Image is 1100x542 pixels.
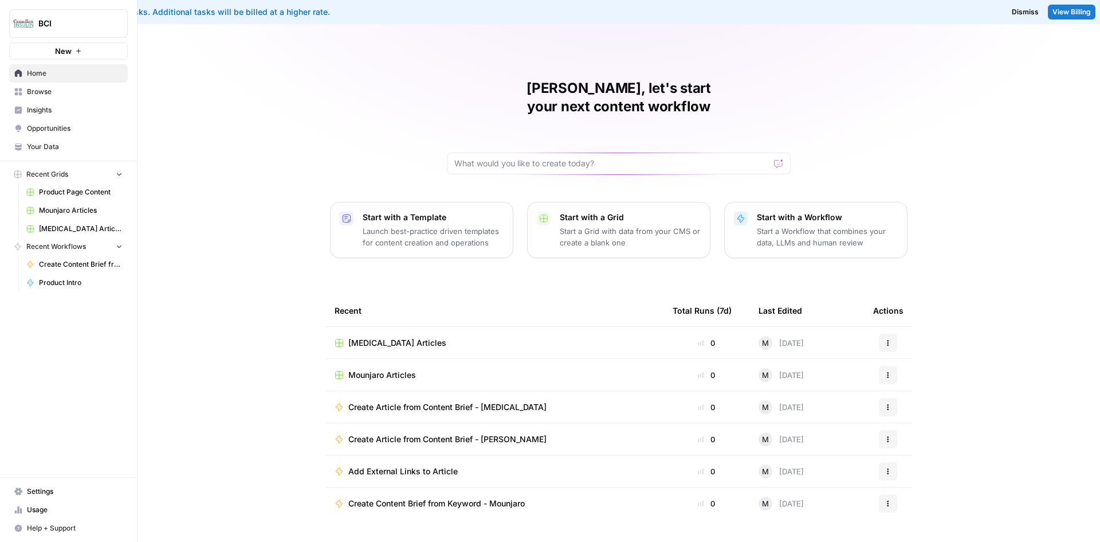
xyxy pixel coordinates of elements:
a: View Billing [1048,5,1095,20]
span: M [762,434,769,445]
span: Mounjaro Articles [39,205,123,216]
span: Recent Workflows [26,241,86,252]
span: Help + Support [27,523,123,533]
span: [MEDICAL_DATA] Articles [39,224,123,234]
p: Start a Grid with data from your CMS or create a blank one [560,225,701,248]
a: Home [9,64,128,83]
span: M [762,401,769,413]
div: [DATE] [759,432,804,446]
div: [DATE] [759,336,804,350]
div: 0 [673,401,740,413]
input: What would you like to create today? [454,158,769,169]
span: Usage [27,505,123,515]
span: [MEDICAL_DATA] Articles [348,337,446,349]
span: View Billing [1052,7,1091,17]
a: Product Page Content [21,183,128,201]
h1: [PERSON_NAME], let's start your next content workflow [447,79,791,116]
p: Launch best-practice driven templates for content creation and operations [363,225,504,248]
p: Start with a Workflow [757,212,898,223]
button: Recent Workflows [9,238,128,255]
a: Mounjaro Articles [335,369,654,381]
a: Create Article from Content Brief - [MEDICAL_DATA] [335,401,654,413]
div: [DATE] [759,465,804,478]
button: Dismiss [1007,5,1043,20]
div: [DATE] [759,368,804,382]
a: Create Article from Content Brief - [PERSON_NAME] [335,434,654,445]
span: Recent Grids [26,169,68,180]
div: 0 [673,337,740,349]
span: Create Content Brief from Keyword - Mounjaro [348,498,525,509]
a: [MEDICAL_DATA] Articles [21,220,128,238]
button: Workspace: BCI [9,9,128,38]
button: Start with a GridStart a Grid with data from your CMS or create a blank one [527,202,710,258]
a: Create Content Brief from Keyword - Mounjaro [21,255,128,274]
div: Actions [873,295,903,326]
button: Start with a WorkflowStart a Workflow that combines your data, LLMs and human review [724,202,907,258]
span: Browse [27,87,123,97]
span: BCI [38,18,108,29]
a: Settings [9,482,128,501]
div: [DATE] [759,400,804,414]
div: 0 [673,434,740,445]
span: Opportunities [27,123,123,134]
a: Opportunities [9,119,128,138]
span: Settings [27,486,123,497]
div: 0 [673,498,740,509]
div: [DATE] [759,497,804,510]
div: Recent [335,295,654,326]
span: M [762,466,769,477]
span: Your Data [27,142,123,152]
a: Usage [9,501,128,519]
p: Start a Workflow that combines your data, LLMs and human review [757,225,898,248]
span: M [762,369,769,381]
span: Add External Links to Article [348,466,458,477]
a: Add External Links to Article [335,466,654,477]
button: Start with a TemplateLaunch best-practice driven templates for content creation and operations [330,202,513,258]
button: Recent Grids [9,166,128,183]
span: Insights [27,105,123,115]
div: Last Edited [759,295,802,326]
div: Total Runs (7d) [673,295,732,326]
div: You've used your included tasks. Additional tasks will be billed at a higher rate. [9,6,666,18]
a: Create Content Brief from Keyword - Mounjaro [335,498,654,509]
a: Insights [9,101,128,119]
span: Product Page Content [39,187,123,197]
button: Help + Support [9,519,128,537]
span: Create Article from Content Brief - [PERSON_NAME] [348,434,547,445]
a: Your Data [9,138,128,156]
span: Home [27,68,123,79]
a: Product Intro [21,274,128,292]
span: Create Content Brief from Keyword - Mounjaro [39,259,123,270]
span: M [762,498,769,509]
a: [MEDICAL_DATA] Articles [335,337,654,349]
span: New [55,45,72,57]
div: 0 [673,466,740,477]
p: Start with a Grid [560,212,701,223]
span: M [762,337,769,349]
span: Dismiss [1012,7,1039,17]
div: 0 [673,369,740,381]
a: Mounjaro Articles [21,201,128,220]
a: Browse [9,83,128,101]
span: Product Intro [39,278,123,288]
img: BCI Logo [13,13,34,34]
span: Create Article from Content Brief - [MEDICAL_DATA] [348,401,547,413]
p: Start with a Template [363,212,504,223]
button: New [9,42,128,60]
span: Mounjaro Articles [348,369,416,381]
